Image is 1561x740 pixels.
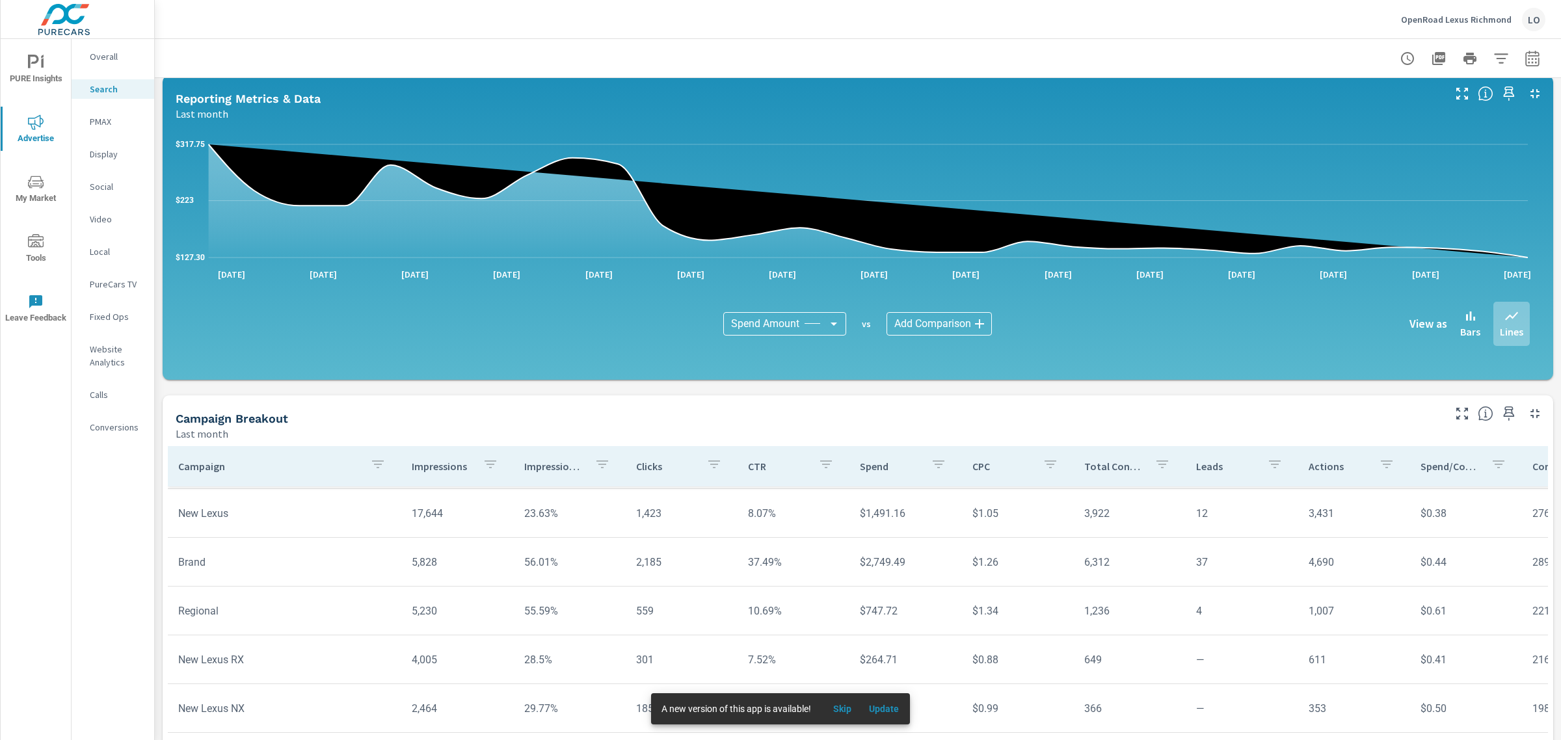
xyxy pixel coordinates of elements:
td: 12 [1186,497,1298,530]
td: 3,431 [1298,497,1410,530]
p: Impression Share [524,460,584,473]
span: My Market [5,174,67,206]
p: Fixed Ops [90,310,144,323]
div: Local [72,242,154,261]
button: Print Report [1457,46,1483,72]
button: Minimize Widget [1525,403,1545,424]
p: Spend [860,460,920,473]
span: Advertise [5,114,67,146]
td: $0.44 [1410,546,1522,579]
td: 1,236 [1074,594,1186,628]
td: $0.50 [1410,692,1522,725]
td: New Lexus RX [168,643,401,676]
span: Spend Amount [731,317,799,330]
h6: View as [1409,317,1447,330]
text: $223 [176,196,194,205]
p: Clicks [636,460,696,473]
td: $0.38 [1410,497,1522,530]
p: [DATE] [484,268,529,281]
div: Display [72,144,154,164]
h5: Campaign Breakout [176,412,288,425]
span: PURE Insights [5,55,67,86]
td: 4,005 [401,643,513,676]
td: 4,690 [1298,546,1410,579]
p: [DATE] [1035,268,1081,281]
p: [DATE] [209,268,254,281]
button: Skip [821,698,863,719]
p: Campaign [178,460,360,473]
td: 56.01% [514,546,626,579]
td: 28.5% [514,643,626,676]
td: — [1186,692,1298,725]
td: Brand [168,546,401,579]
button: Make Fullscreen [1452,83,1473,104]
div: Add Comparison [887,312,992,336]
td: 7.52% [738,643,849,676]
td: 5,828 [401,546,513,579]
p: vs [846,318,887,330]
td: 23.63% [514,497,626,530]
p: [DATE] [1311,268,1356,281]
td: 649 [1074,643,1186,676]
p: PMAX [90,115,144,128]
td: 17,644 [401,497,513,530]
span: Save this to your personalized report [1499,83,1519,104]
td: 4 [1186,594,1298,628]
td: 55.59% [514,594,626,628]
p: Lines [1500,324,1523,339]
p: [DATE] [760,268,805,281]
p: Calls [90,388,144,401]
td: 37.49% [738,546,849,579]
p: Total Conversions [1084,460,1144,473]
p: Actions [1309,460,1368,473]
td: 366 [1074,692,1186,725]
span: Update [868,703,900,715]
p: Video [90,213,144,226]
td: 5,230 [401,594,513,628]
button: Apply Filters [1488,46,1514,72]
p: Local [90,245,144,258]
td: 611 [1298,643,1410,676]
p: [DATE] [1219,268,1264,281]
p: OpenRoad Lexus Richmond [1401,14,1512,25]
div: LO [1522,8,1545,31]
td: 2,464 [401,692,513,725]
p: [DATE] [1127,268,1173,281]
div: PureCars TV [72,274,154,294]
td: $0.99 [962,692,1074,725]
div: PMAX [72,112,154,131]
p: [DATE] [943,268,989,281]
p: CTR [748,460,808,473]
div: Spend Amount [723,312,846,336]
div: Search [72,79,154,99]
p: Website Analytics [90,343,144,369]
div: Website Analytics [72,339,154,372]
p: Conversions [90,421,144,434]
p: [DATE] [576,268,622,281]
text: $127.30 [176,253,205,262]
td: 6,312 [1074,546,1186,579]
span: Skip [827,703,858,715]
td: 185 [626,692,738,725]
p: [DATE] [300,268,346,281]
button: Select Date Range [1519,46,1545,72]
span: Understand Search data over time and see how metrics compare to each other. [1478,86,1493,101]
span: Tools [5,234,67,266]
p: Leads [1196,460,1256,473]
td: $1.26 [962,546,1074,579]
td: 10.69% [738,594,849,628]
td: $1.05 [962,497,1074,530]
p: Last month [176,106,228,122]
td: New Lexus [168,497,401,530]
span: Save this to your personalized report [1499,403,1519,424]
td: $0.61 [1410,594,1522,628]
button: Make Fullscreen [1452,403,1473,424]
p: CPC [972,460,1032,473]
span: A new version of this app is available! [661,704,811,714]
p: Last month [176,426,228,442]
td: 301 [626,643,738,676]
button: "Export Report to PDF" [1426,46,1452,72]
p: [DATE] [851,268,897,281]
td: 1,007 [1298,594,1410,628]
button: Minimize Widget [1525,83,1545,104]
